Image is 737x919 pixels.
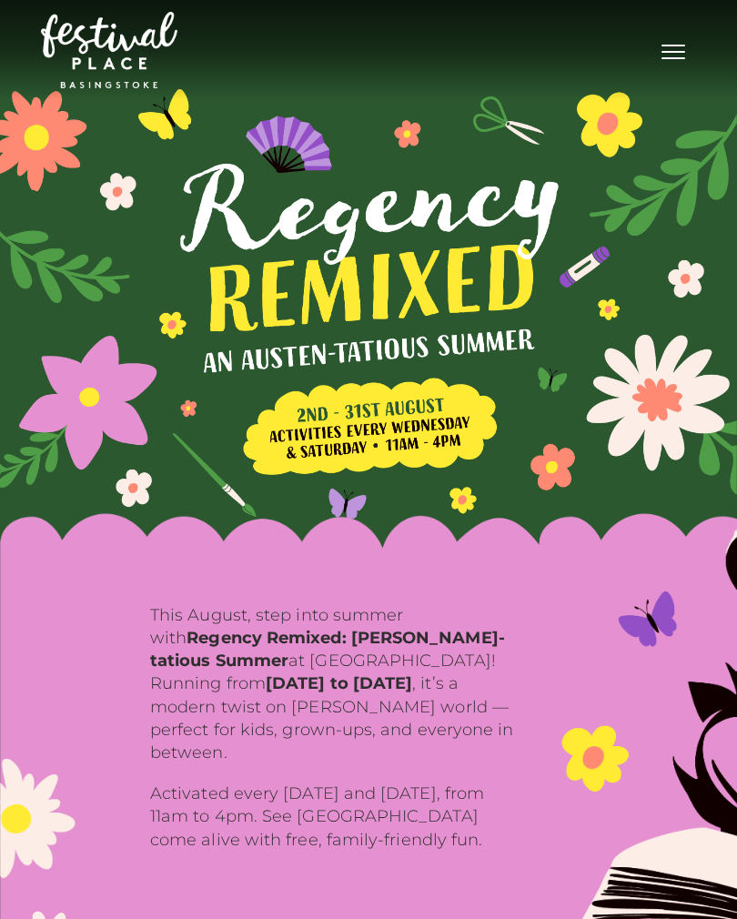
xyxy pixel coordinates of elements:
p: Activated every [DATE] and [DATE], from 11am to 4pm. See [GEOGRAPHIC_DATA] come alive with free, ... [150,783,514,852]
p: This August, step into summer with at [GEOGRAPHIC_DATA]! Running from , it’s a modern twist on [P... [150,604,514,764]
img: Festival Place Logo [41,12,177,88]
b: Regency Remixed: [PERSON_NAME]-tatious Summer [150,628,505,671]
button: Toggle navigation [651,36,696,63]
b: [DATE] to [DATE] [266,673,412,693]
